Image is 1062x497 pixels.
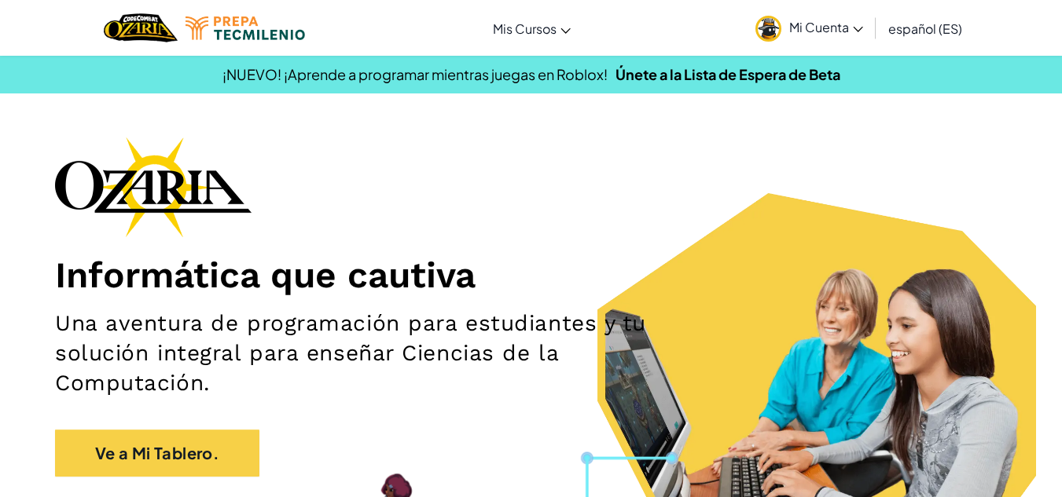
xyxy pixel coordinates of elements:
[222,65,608,83] span: ¡NUEVO! ¡Aprende a programar mientras juegas en Roblox!
[880,7,970,49] a: español (ES)
[55,253,1007,297] h1: Informática que cautiva
[748,3,871,53] a: Mi Cuenta
[789,19,863,35] span: Mi Cuenta
[186,16,305,40] img: Tecmilenio logo
[55,309,693,398] h2: Una aventura de programación para estudiantes y tu solución integral para enseñar Ciencias de la ...
[755,16,781,42] img: avatar
[616,65,840,83] a: Únete a la Lista de Espera de Beta
[55,137,252,237] img: Ozaria branding logo
[104,12,177,44] a: Ozaria by CodeCombat logo
[493,20,557,37] span: Mis Cursos
[55,429,259,477] a: Ve a Mi Tablero.
[888,20,962,37] span: español (ES)
[485,7,579,49] a: Mis Cursos
[104,12,177,44] img: Home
